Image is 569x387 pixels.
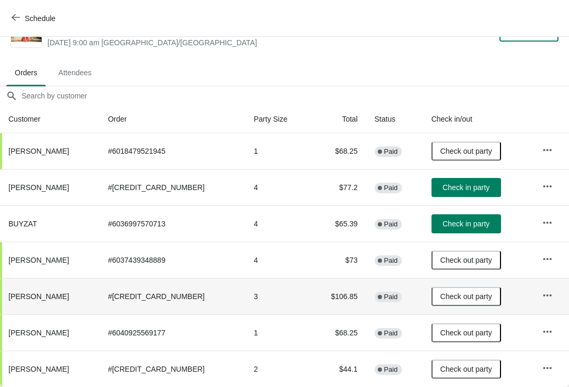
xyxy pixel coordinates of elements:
span: BUYZAT [8,220,37,228]
th: Party Size [246,105,310,133]
td: $106.85 [310,278,366,314]
td: 2 [246,351,310,387]
button: Check in party [431,178,501,197]
button: Schedule [5,9,64,28]
td: 4 [246,205,310,242]
span: [PERSON_NAME] [8,292,69,301]
span: [PERSON_NAME] [8,147,69,155]
td: $68.25 [310,314,366,351]
span: Attendees [50,63,100,82]
span: Check in party [443,183,489,192]
span: Paid [384,365,398,374]
td: 4 [246,169,310,205]
button: Check out party [431,142,501,161]
span: Paid [384,256,398,265]
span: Paid [384,220,398,229]
span: [PERSON_NAME] [8,183,69,192]
span: [DATE] 9:00 am [GEOGRAPHIC_DATA]/[GEOGRAPHIC_DATA] [47,37,350,48]
td: # 6037439348889 [100,242,246,278]
td: $44.1 [310,351,366,387]
span: Paid [384,147,398,156]
td: $77.2 [310,169,366,205]
td: $73 [310,242,366,278]
span: Schedule [25,14,55,23]
button: Check out party [431,251,501,270]
td: 1 [246,133,310,169]
span: Check out party [440,256,492,264]
span: Paid [384,329,398,338]
button: Check out party [431,287,501,306]
span: [PERSON_NAME] [8,256,69,264]
span: Check out party [440,147,492,155]
td: # 6018479521945 [100,133,246,169]
span: [PERSON_NAME] [8,365,69,373]
span: Check out party [440,329,492,337]
span: [PERSON_NAME] [8,329,69,337]
td: $65.39 [310,205,366,242]
th: Total [310,105,366,133]
span: Check out party [440,365,492,373]
button: Check out party [431,323,501,342]
span: Paid [384,293,398,301]
td: # 6036997570713 [100,205,246,242]
button: Check out party [431,360,501,379]
td: 1 [246,314,310,351]
button: Check in party [431,214,501,233]
span: Orders [6,63,46,82]
td: # [CREDIT_CARD_NUMBER] [100,278,246,314]
td: 4 [246,242,310,278]
td: # [CREDIT_CARD_NUMBER] [100,351,246,387]
span: Check out party [440,292,492,301]
th: Check in/out [423,105,534,133]
input: Search by customer [21,86,569,105]
th: Order [100,105,246,133]
td: # [CREDIT_CARD_NUMBER] [100,169,246,205]
td: $68.25 [310,133,366,169]
th: Status [366,105,423,133]
td: 3 [246,278,310,314]
td: # 6040925569177 [100,314,246,351]
span: Paid [384,184,398,192]
span: Check in party [443,220,489,228]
